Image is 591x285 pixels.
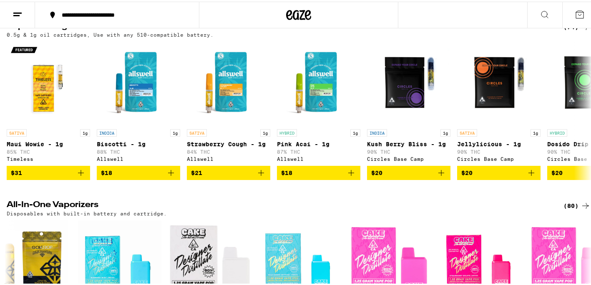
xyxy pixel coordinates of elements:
p: 1g [531,127,541,135]
p: Kush Berry Bliss - 1g [367,139,450,146]
h2: All-In-One Vaporizers [7,199,550,209]
span: $21 [191,168,202,175]
button: Add to bag [367,164,450,178]
img: Allswell - Pink Acai - 1g [277,40,360,123]
p: HYBRID [277,127,297,135]
a: Open page for Biscotti - 1g from Allswell [97,40,180,164]
a: Open page for Kush Berry Bliss - 1g from Circles Base Camp [367,40,450,164]
div: Circles Base Camp [457,155,541,160]
a: Open page for Pink Acai - 1g from Allswell [277,40,360,164]
span: $18 [281,168,292,175]
p: SATIVA [457,127,477,135]
p: 88% THC [97,147,180,153]
p: Pink Acai - 1g [277,139,360,146]
p: HYBRID [547,127,567,135]
p: Jellylicious - 1g [457,139,541,146]
p: 0.5g & 1g oil cartridges, Use with any 510-compatible battery. [7,30,214,36]
div: Timeless [7,155,90,160]
span: $20 [461,168,473,175]
button: Add to bag [97,164,180,178]
p: 87% THC [277,147,360,153]
p: 84% THC [187,147,270,153]
div: Allswell [277,155,360,160]
button: Add to bag [7,164,90,178]
div: Circles Base Camp [367,155,450,160]
p: 1g [350,127,360,135]
span: Help [19,6,36,13]
p: Disposables with built-in battery and cartridge. [7,209,167,215]
a: Open page for Jellylicious - 1g from Circles Base Camp [457,40,541,164]
p: Strawberry Cough - 1g [187,139,270,146]
div: Allswell [97,155,180,160]
p: SATIVA [7,127,27,135]
a: Open page for Maui Wowie - 1g from Timeless [7,40,90,164]
p: 90% THC [457,147,541,153]
span: $20 [371,168,382,175]
p: Maui Wowie - 1g [7,139,90,146]
p: INDICA [367,127,387,135]
p: 1g [80,127,90,135]
p: INDICA [97,127,117,135]
span: $18 [101,168,112,175]
p: Biscotti - 1g [97,139,180,146]
p: 85% THC [7,147,90,153]
p: 1g [440,127,450,135]
img: Timeless - Maui Wowie - 1g [7,40,90,123]
a: Open page for Strawberry Cough - 1g from Allswell [187,40,270,164]
p: 90% THC [367,147,450,153]
span: $31 [11,168,22,175]
img: Allswell - Strawberry Cough - 1g [187,40,270,123]
img: Allswell - Biscotti - 1g [97,40,180,123]
a: (80) [563,199,591,209]
p: 1g [170,127,180,135]
p: 1g [260,127,270,135]
div: Allswell [187,155,270,160]
p: SATIVA [187,127,207,135]
button: Add to bag [277,164,360,178]
span: $20 [551,168,563,175]
button: Add to bag [187,164,270,178]
img: Circles Base Camp - Kush Berry Bliss - 1g [367,40,450,123]
img: Circles Base Camp - Jellylicious - 1g [457,40,541,123]
button: Add to bag [457,164,541,178]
